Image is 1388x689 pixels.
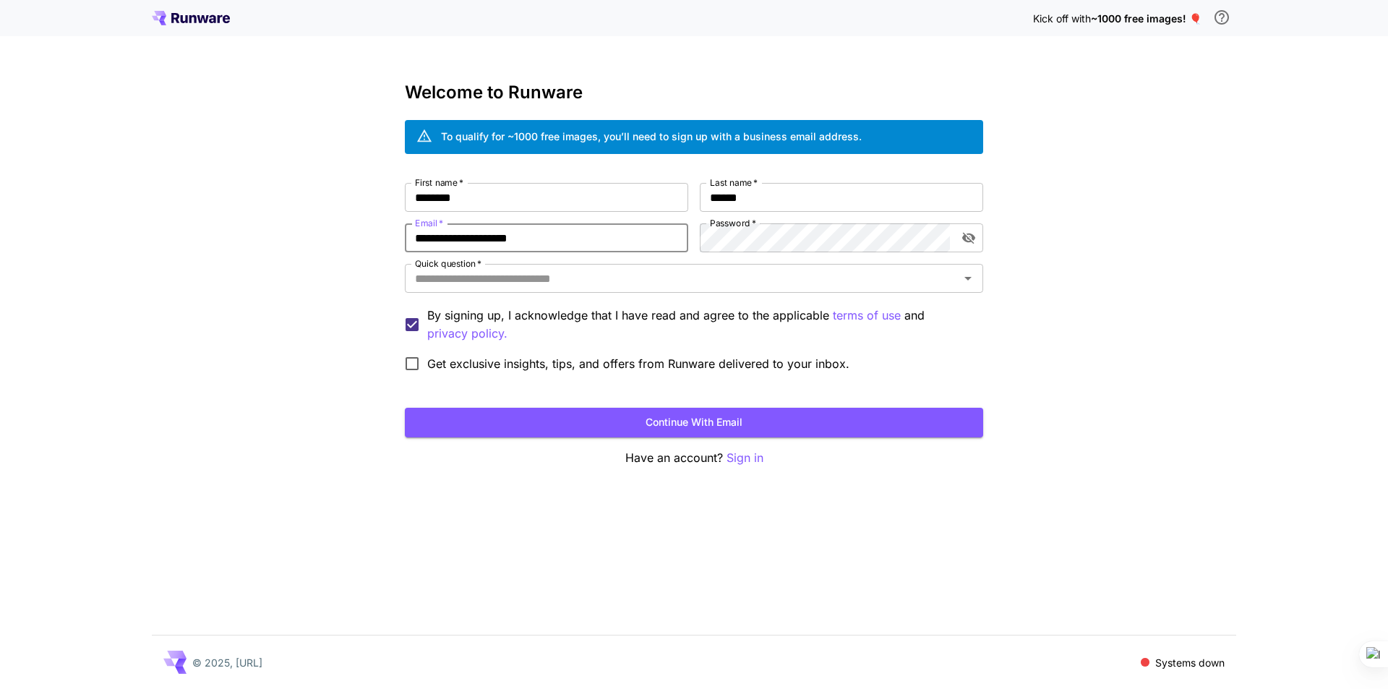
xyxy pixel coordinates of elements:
button: In order to qualify for free credit, you need to sign up with a business email address and click ... [1207,3,1236,32]
p: © 2025, [URL] [192,655,262,670]
p: Have an account? [405,449,983,467]
label: Password [710,217,756,229]
label: First name [415,176,463,189]
span: ~1000 free images! 🎈 [1091,12,1201,25]
p: privacy policy. [427,325,507,343]
div: To qualify for ~1000 free images, you’ll need to sign up with a business email address. [441,129,862,144]
button: Open [958,268,978,288]
button: By signing up, I acknowledge that I have read and agree to the applicable and privacy policy. [833,307,901,325]
label: Quick question [415,257,481,270]
label: Last name [710,176,758,189]
span: Kick off with [1033,12,1091,25]
p: terms of use [833,307,901,325]
button: Sign in [727,449,763,467]
button: By signing up, I acknowledge that I have read and agree to the applicable terms of use and [427,325,507,343]
button: toggle password visibility [956,225,982,251]
p: Systems down [1155,655,1225,670]
button: Continue with email [405,408,983,437]
h3: Welcome to Runware [405,82,983,103]
span: Get exclusive insights, tips, and offers from Runware delivered to your inbox. [427,355,849,372]
p: By signing up, I acknowledge that I have read and agree to the applicable and [427,307,972,343]
label: Email [415,217,443,229]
